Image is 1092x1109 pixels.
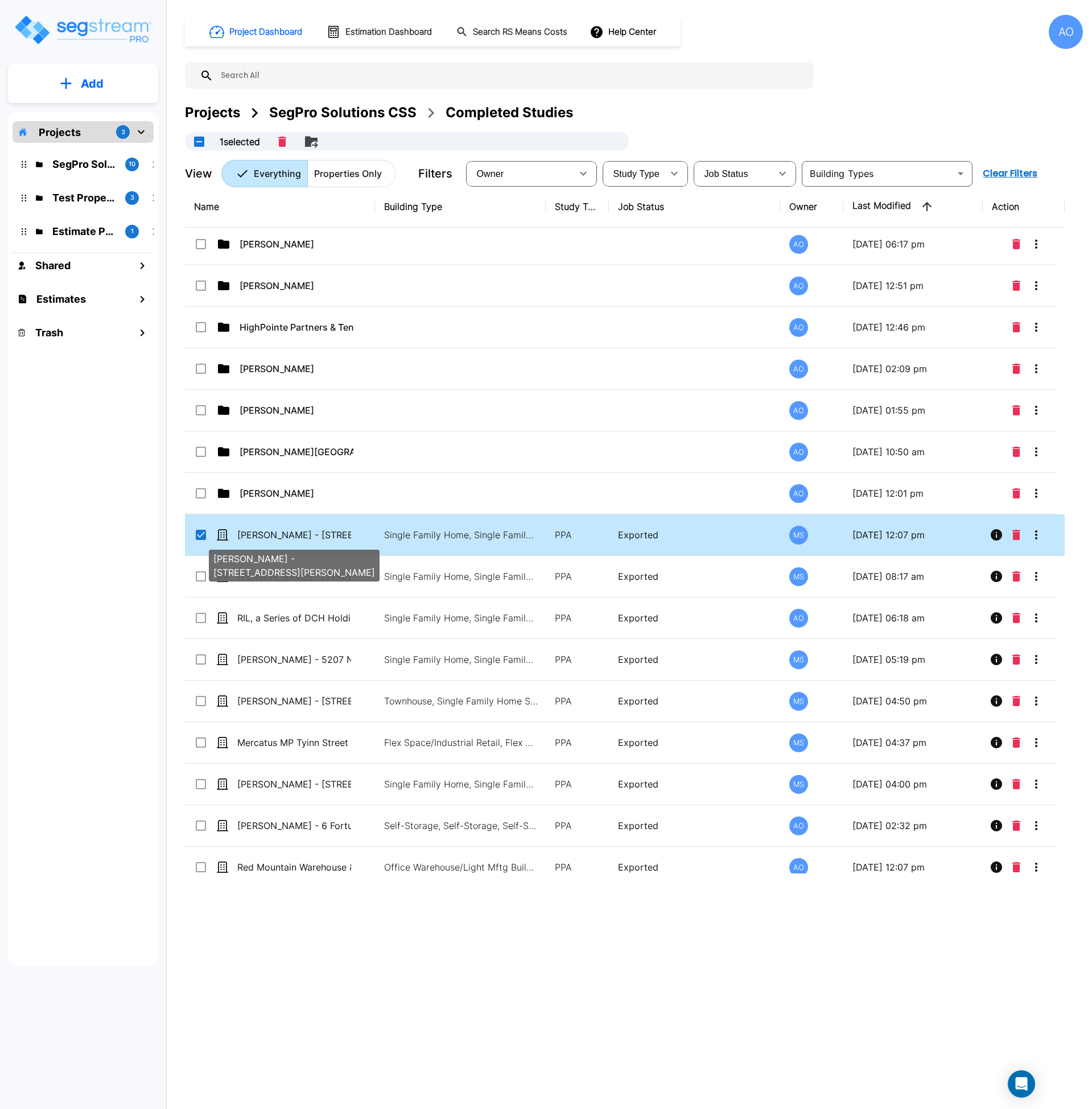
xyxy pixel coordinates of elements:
[1025,856,1048,879] button: More-Options
[852,694,974,708] p: [DATE] 04:50 pm
[130,193,134,203] p: 3
[237,777,351,791] p: [PERSON_NAME] - [STREET_ADDRESS]
[696,158,771,189] div: Select
[605,158,663,189] div: Select
[789,526,808,545] div: MS
[780,186,843,228] th: Owner
[618,694,770,708] p: Exported
[384,694,538,708] p: Townhouse, Single Family Home Site
[618,860,770,874] p: Exported
[618,570,770,583] p: Exported
[1025,316,1048,339] button: More-Options
[1008,440,1025,463] button: Delete
[237,694,351,708] p: [PERSON_NAME] - [STREET_ADDRESS]
[1025,482,1048,505] button: More-Options
[384,777,538,791] p: Single Family Home, Single Family Home Site
[36,291,86,307] h1: Estimates
[953,166,969,182] button: Open
[1025,731,1048,754] button: More-Options
[240,320,353,334] p: HighPointe Partners & Tenant CSS
[985,648,1008,671] button: Info
[240,445,353,459] p: [PERSON_NAME][GEOGRAPHIC_DATA]
[985,856,1008,879] button: Info
[1025,648,1048,671] button: More-Options
[609,186,780,228] th: Job Status
[618,819,770,832] p: Exported
[852,819,974,832] p: [DATE] 02:32 pm
[618,777,770,791] p: Exported
[52,224,116,239] p: Estimate Property
[1025,357,1048,380] button: More-Options
[789,817,808,835] div: AO
[1008,607,1025,629] button: Delete
[1025,607,1048,629] button: More-Options
[1008,1070,1035,1098] div: Open Intercom Messenger
[1025,814,1048,837] button: More-Options
[1008,233,1025,255] button: Delete
[555,611,600,625] p: PPA
[555,528,600,542] p: PPA
[852,279,974,292] p: [DATE] 12:51 pm
[852,860,974,874] p: [DATE] 12:07 pm
[1008,731,1025,754] button: Delete
[546,186,609,228] th: Study Type
[789,567,808,586] div: MS
[35,258,71,273] h1: Shared
[789,235,808,254] div: AO
[789,775,808,794] div: MS
[555,570,600,583] p: PPA
[852,487,974,500] p: [DATE] 12:01 pm
[52,156,116,172] p: SegPro Solutions CSS
[843,186,983,228] th: Last Modified
[468,158,572,189] div: Select
[213,552,375,579] p: [PERSON_NAME] - [STREET_ADDRESS][PERSON_NAME]
[1025,233,1048,255] button: More-Options
[555,653,600,666] p: PPA
[555,736,600,749] p: PPA
[384,570,538,583] p: Single Family Home, Single Family Home Site
[39,125,81,140] p: Projects
[789,858,808,877] div: AO
[852,736,974,749] p: [DATE] 04:37 pm
[555,777,600,791] p: PPA
[384,736,538,749] p: Flex Space/Industrial Retail, Flex Space/Industrial Retail, Commercial Property Site
[269,102,417,123] div: SegPro Solutions CSS
[985,773,1008,795] button: Info
[418,165,452,182] p: Filters
[852,445,974,459] p: [DATE] 10:50 am
[1025,690,1048,712] button: More-Options
[1008,399,1025,422] button: Delete
[237,819,351,832] p: [PERSON_NAME] - 6 Fortunate Dr
[789,484,808,503] div: AO
[555,694,600,708] p: PPA
[185,165,212,182] p: View
[384,860,538,874] p: Office Warehouse/Light Mftg Building, Self-Storage, Self-Storage, Self-Storage, Self-Storage, Sel...
[221,160,308,187] button: Everything
[852,320,974,334] p: [DATE] 12:46 pm
[1025,399,1048,422] button: More-Options
[789,277,808,295] div: AO
[384,653,538,666] p: Single Family Home, Single Family Home Site
[618,528,770,542] p: Exported
[789,692,808,711] div: MS
[1008,690,1025,712] button: Delete
[1008,523,1025,546] button: Delete
[985,731,1008,754] button: Info
[1025,440,1048,463] button: More-Options
[852,237,974,251] p: [DATE] 06:17 pm
[1008,274,1025,297] button: Delete
[1025,523,1048,546] button: More-Options
[704,169,748,179] span: Job Status
[587,21,661,43] button: Help Center
[618,736,770,749] p: Exported
[307,160,396,187] button: Properties Only
[789,443,808,461] div: AO
[254,167,301,180] p: Everything
[35,325,63,340] h1: Trash
[237,736,351,749] p: Mercatus MP Tyinn Street Owner, LLC - [STREET_ADDRESS]
[985,814,1008,837] button: Info
[13,14,153,46] img: Logo
[789,318,808,337] div: AO
[852,570,974,583] p: [DATE] 08:17 am
[237,611,351,625] p: RIL, a Series of DCH Holdings, LLC - [STREET_ADDRESS]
